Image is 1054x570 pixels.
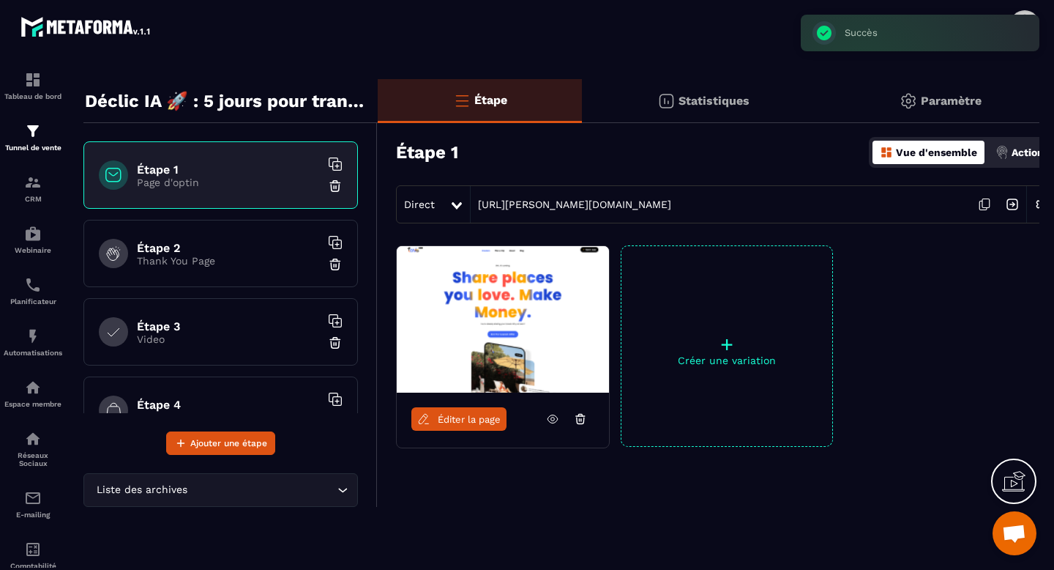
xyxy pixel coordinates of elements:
span: Direct [404,199,435,210]
a: schedulerschedulerPlanificateur [4,265,62,317]
img: dashboard-orange.40269519.svg [880,146,893,159]
p: E-mailing [4,511,62,519]
img: accountant [24,541,42,558]
h6: Étape 2 [137,241,320,255]
img: social-network [24,430,42,448]
a: social-networksocial-networkRéseaux Sociaux [4,419,62,478]
img: actions.d6e523a2.png [995,146,1009,159]
a: formationformationTableau de bord [4,60,62,111]
div: Search for option [83,473,358,507]
img: automations [24,379,42,396]
img: trash [328,179,343,193]
img: image [397,246,609,393]
p: Étape [474,93,507,107]
button: Ajouter une étape [166,432,275,455]
img: arrow-next.bcc2205e.svg [998,190,1026,218]
h6: Étape 4 [137,398,320,412]
p: Actions [1012,147,1049,158]
span: Ajouter une étape [190,436,267,451]
a: emailemailE-mailing [4,478,62,530]
p: Planificateur [4,297,62,306]
h6: Étape 3 [137,319,320,333]
p: Paramètre [921,94,982,108]
p: Page d'optin [137,177,320,188]
p: Sales Page [137,412,320,423]
h6: Étape 1 [137,163,320,177]
a: Éditer la page [411,407,507,431]
p: Thank You Page [137,255,320,267]
img: scheduler [24,276,42,294]
a: automationsautomationsEspace membre [4,368,62,419]
p: + [621,334,832,355]
input: Search for option [190,482,334,498]
span: Éditer la page [438,414,501,425]
p: Tunnel de vente [4,144,62,152]
img: bars-o.4a397970.svg [453,92,471,109]
a: Ouvrir le chat [993,511,1036,555]
img: formation [24,122,42,140]
a: automationsautomationsWebinaire [4,214,62,265]
p: Comptabilité [4,562,62,570]
img: trash [328,257,343,272]
a: automationsautomationsAutomatisations [4,317,62,368]
p: Webinaire [4,246,62,254]
p: CRM [4,195,62,203]
p: Vue d'ensemble [896,147,977,158]
p: Espace membre [4,400,62,408]
p: Déclic IA 🚀 : 5 jours pour transformer ton quotidien [85,86,367,116]
p: Tableau de bord [4,92,62,100]
img: trash [328,336,343,350]
span: Liste des archives [93,482,190,498]
p: Réseaux Sociaux [4,451,62,467]
a: formationformationCRM [4,163,62,214]
a: formationformationTunnel de vente [4,111,62,163]
p: Statistiques [679,94,750,108]
img: automations [24,327,42,345]
img: formation [24,71,42,89]
img: email [24,489,42,507]
p: Video [137,333,320,345]
img: logo [20,13,152,40]
p: Créer une variation [621,355,832,366]
a: [URL][PERSON_NAME][DOMAIN_NAME] [471,199,671,210]
img: formation [24,174,42,191]
img: stats.20deebd0.svg [657,92,675,110]
img: automations [24,225,42,243]
h3: Étape 1 [396,142,458,163]
img: setting-gr.5f69749f.svg [900,92,917,110]
p: Automatisations [4,349,62,357]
